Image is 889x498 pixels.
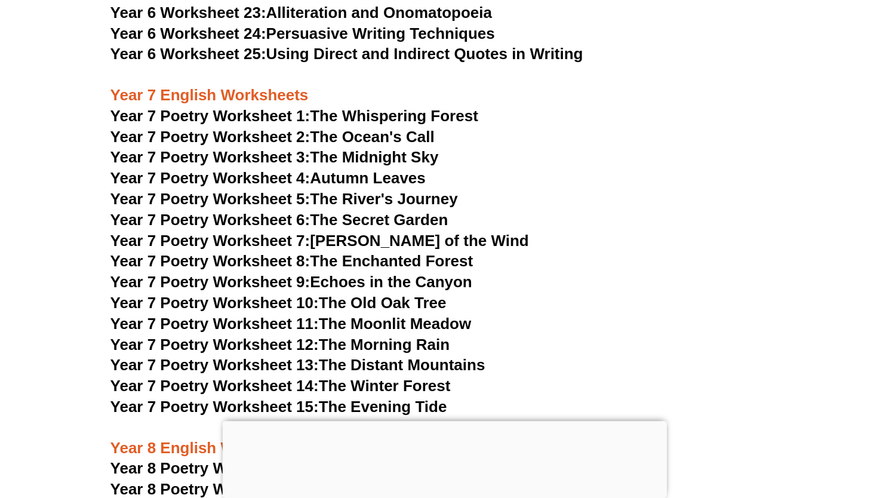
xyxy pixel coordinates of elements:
span: Year 7 Poetry Worksheet 14: [110,377,319,395]
a: Year 7 Poetry Worksheet 11:The Moonlit Meadow [110,315,472,333]
span: Year 7 Poetry Worksheet 15: [110,398,319,416]
span: Year 6 Worksheet 25: [110,45,266,63]
a: Year 7 Poetry Worksheet 14:The Winter Forest [110,377,451,395]
a: Year 7 Poetry Worksheet 10:The Old Oak Tree [110,294,447,312]
h3: Year 8 English Worksheets [110,418,779,459]
span: Year 6 Worksheet 23: [110,4,266,21]
span: Year 7 Poetry Worksheet 4: [110,169,310,187]
span: Year 7 Poetry Worksheet 5: [110,190,310,208]
a: Year 7 Poetry Worksheet 12:The Morning Rain [110,336,450,353]
span: Year 7 Poetry Worksheet 9: [110,273,310,291]
a: Year 7 Poetry Worksheet 15:The Evening Tide [110,398,447,416]
span: Year 8 Poetry Worksheet 2: [110,480,310,498]
span: Year 7 Poetry Worksheet 7: [110,232,310,250]
a: Year 7 Poetry Worksheet 9:Echoes in the Canyon [110,273,472,291]
span: Year 7 Poetry Worksheet 6: [110,211,310,229]
span: Year 8 Poetry Worksheet 1: [110,459,310,477]
a: Year 6 Worksheet 24:Persuasive Writing Techniques [110,24,495,42]
span: Year 6 Worksheet 24: [110,24,266,42]
span: Year 7 Poetry Worksheet 8: [110,252,310,270]
a: Year 8 Poetry Worksheet 2:Echoes of the Forgotten Shore [110,480,537,498]
a: Year 6 Worksheet 25:Using Direct and Indirect Quotes in Writing [110,45,583,63]
span: Year 7 Poetry Worksheet 3: [110,148,310,166]
span: Year 7 Poetry Worksheet 13: [110,356,319,374]
span: Year 7 Poetry Worksheet 2: [110,128,310,146]
a: Year 7 Poetry Worksheet 8:The Enchanted Forest [110,252,473,270]
span: Year 7 Poetry Worksheet 1: [110,107,310,125]
a: Year 7 Poetry Worksheet 1:The Whispering Forest [110,107,478,125]
a: Year 7 Poetry Worksheet 7:[PERSON_NAME] of the Wind [110,232,529,250]
iframe: Chat Widget [690,363,889,498]
iframe: Advertisement [222,421,667,495]
a: Year 7 Poetry Worksheet 13:The Distant Mountains [110,356,485,374]
a: Year 7 Poetry Worksheet 6:The Secret Garden [110,211,448,229]
h3: Year 7 English Worksheets [110,65,779,106]
span: Year 7 Poetry Worksheet 12: [110,336,319,353]
a: Year 6 Worksheet 23:Alliteration and Onomatopoeia [110,4,492,21]
a: Year 7 Poetry Worksheet 2:The Ocean's Call [110,128,435,146]
a: Year 7 Poetry Worksheet 5:The River's Journey [110,190,458,208]
span: Year 7 Poetry Worksheet 10: [110,294,319,312]
a: Year 7 Poetry Worksheet 3:The Midnight Sky [110,148,439,166]
a: Year 7 Poetry Worksheet 4:Autumn Leaves [110,169,426,187]
span: Year 7 Poetry Worksheet 11: [110,315,319,333]
a: Year 8 Poetry Worksheet 1:Whispers of the Autumn Wind [110,459,531,477]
